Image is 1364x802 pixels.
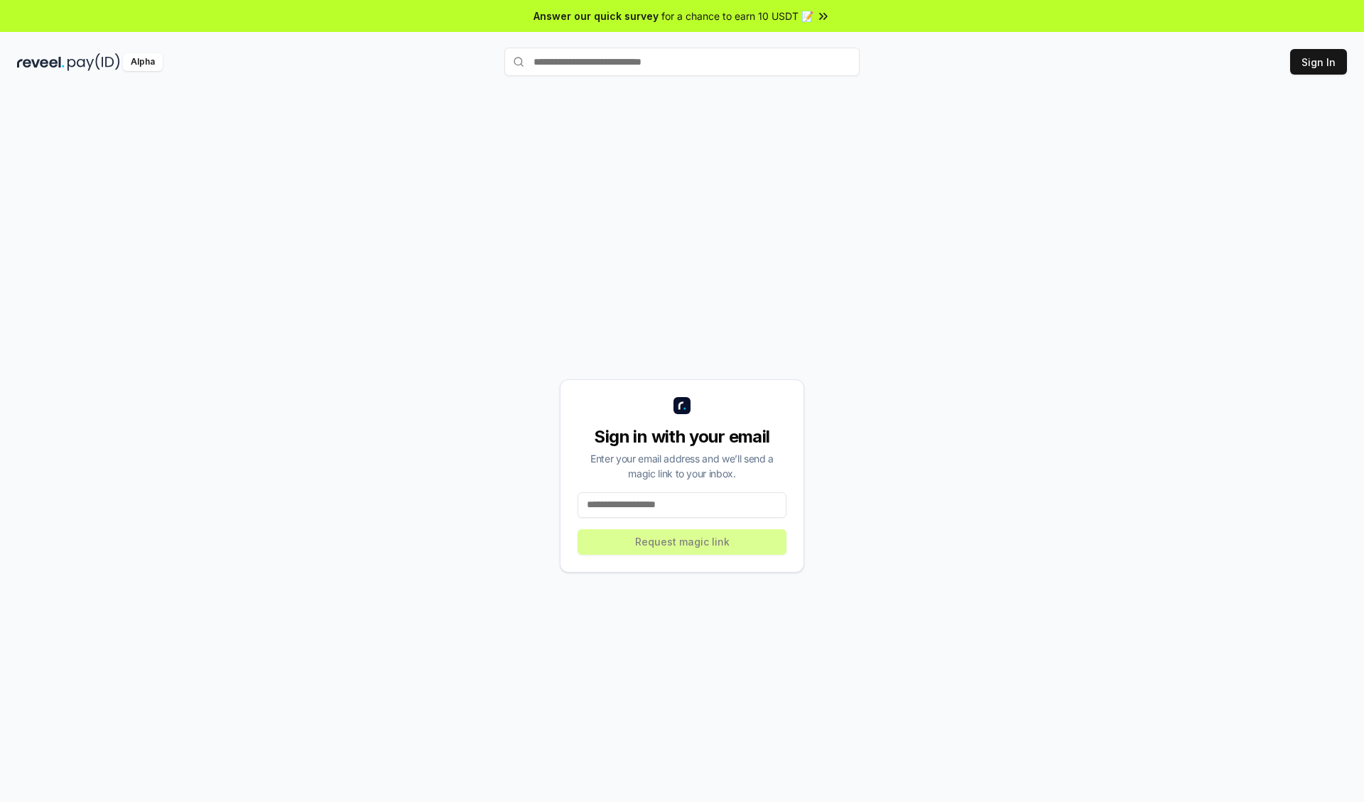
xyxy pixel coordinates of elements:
div: Alpha [123,53,163,71]
img: logo_small [673,397,691,414]
div: Enter your email address and we’ll send a magic link to your inbox. [578,451,786,481]
button: Sign In [1290,49,1347,75]
div: Sign in with your email [578,426,786,448]
img: pay_id [67,53,120,71]
img: reveel_dark [17,53,65,71]
span: Answer our quick survey [534,9,659,23]
span: for a chance to earn 10 USDT 📝 [661,9,813,23]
